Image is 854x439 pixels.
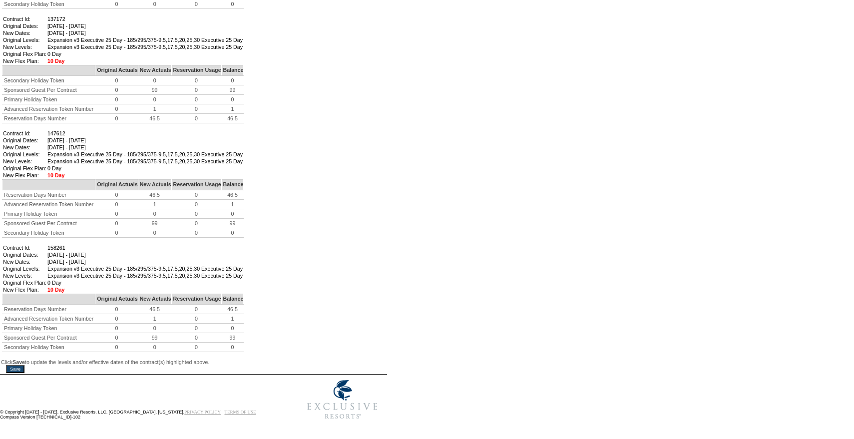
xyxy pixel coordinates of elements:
[171,85,221,95] td: 0
[221,190,244,200] td: 46.5
[2,85,95,95] td: Sponsored Guest Per Contract
[171,228,221,238] td: 0
[95,95,138,104] td: 0
[171,76,221,85] td: 0
[47,280,243,286] td: 0 Day
[2,343,95,352] td: Secondary Holiday Token
[221,324,244,333] td: 0
[3,287,46,293] td: New Flex Plan:
[2,305,95,314] td: Reservation Days Number
[171,333,221,343] td: 0
[138,294,171,305] td: New Actuals
[2,324,95,333] td: Primary Holiday Token
[171,104,221,114] td: 0
[138,190,171,200] td: 46.5
[3,37,46,43] td: Original Levels:
[2,114,95,123] td: Reservation Days Number
[3,259,46,265] td: New Dates:
[2,200,95,209] td: Advanced Reservation Token Number
[221,305,244,314] td: 46.5
[3,172,46,178] td: New Flex Plan:
[2,190,95,200] td: Reservation Days Number
[95,76,138,85] td: 0
[171,314,221,324] td: 0
[47,287,243,293] td: 10 Day
[221,200,244,209] td: 1
[3,252,46,258] td: Original Dates:
[138,324,171,333] td: 0
[221,65,244,76] td: Balance
[171,190,221,200] td: 0
[47,151,243,157] td: Expansion v3 Executive 25 Day - 185/295/375-9.5,17.5,20,25,30 Executive 25 Day
[221,294,244,305] td: Balance
[225,410,256,415] a: TERMS OF USE
[221,95,244,104] td: 0
[95,305,138,314] td: 0
[171,294,221,305] td: Reservation Usage
[138,343,171,352] td: 0
[221,180,244,190] td: Balance
[47,37,243,43] td: Expansion v3 Executive 25 Day - 185/295/375-9.5,17.5,20,25,30 Executive 25 Day
[171,180,221,190] td: Reservation Usage
[3,58,46,64] td: New Flex Plan:
[221,314,244,324] td: 1
[95,200,138,209] td: 0
[47,165,243,171] td: 0 Day
[138,209,171,219] td: 0
[3,130,46,136] td: Contract Id:
[3,245,46,251] td: Contract Id:
[184,410,221,415] a: PRIVACY POLICY
[47,266,243,272] td: Expansion v3 Executive 25 Day - 185/295/375-9.5,17.5,20,25,30 Executive 25 Day
[95,65,138,76] td: Original Actuals
[95,324,138,333] td: 0
[95,209,138,219] td: 0
[95,180,138,190] td: Original Actuals
[171,200,221,209] td: 0
[95,219,138,228] td: 0
[138,76,171,85] td: 0
[3,165,46,171] td: Original Flex Plan:
[2,104,95,114] td: Advanced Reservation Token Number
[221,209,244,219] td: 0
[138,104,171,114] td: 1
[3,158,46,164] td: New Levels:
[47,51,243,57] td: 0 Day
[47,172,243,178] td: 10 Day
[3,266,46,272] td: Original Levels:
[2,219,95,228] td: Sponsored Guest Per Contract
[3,137,46,143] td: Original Dates:
[95,228,138,238] td: 0
[47,137,243,143] td: [DATE] - [DATE]
[171,114,221,123] td: 0
[47,144,243,150] td: [DATE] - [DATE]
[221,114,244,123] td: 46.5
[138,228,171,238] td: 0
[138,219,171,228] td: 99
[3,151,46,157] td: Original Levels:
[171,219,221,228] td: 0
[47,44,243,50] td: Expansion v3 Executive 25 Day - 185/295/375-9.5,17.5,20,25,30 Executive 25 Day
[95,343,138,352] td: 0
[95,294,138,305] td: Original Actuals
[2,333,95,343] td: Sponsored Guest Per Contract
[47,273,243,279] td: Expansion v3 Executive 25 Day - 185/295/375-9.5,17.5,20,25,30 Executive 25 Day
[138,314,171,324] td: 1
[3,16,46,22] td: Contract Id:
[171,305,221,314] td: 0
[3,273,46,279] td: New Levels:
[3,30,46,36] td: New Dates:
[3,23,46,29] td: Original Dates:
[3,280,46,286] td: Original Flex Plan:
[95,114,138,123] td: 0
[138,200,171,209] td: 1
[47,130,243,136] td: 147612
[3,144,46,150] td: New Dates:
[1,359,386,365] p: Click to update the levels and/or effective dates of the contract(s) highlighted above.
[3,51,46,57] td: Original Flex Plan:
[138,114,171,123] td: 46.5
[2,314,95,324] td: Advanced Reservation Token Number
[3,44,46,50] td: New Levels:
[221,219,244,228] td: 99
[95,104,138,114] td: 0
[47,30,243,36] td: [DATE] - [DATE]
